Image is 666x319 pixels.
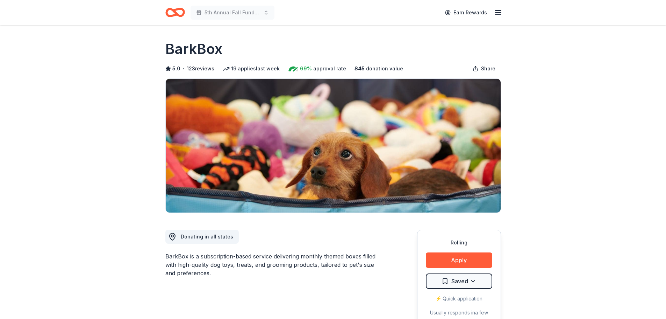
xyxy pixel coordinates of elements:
[426,294,492,303] div: ⚡️ Quick application
[300,64,312,73] span: 69%
[165,39,222,59] h1: BarkBox
[426,273,492,289] button: Saved
[165,4,185,21] a: Home
[187,64,214,73] button: 123reviews
[366,64,403,73] span: donation value
[426,238,492,247] div: Rolling
[426,252,492,268] button: Apply
[313,64,346,73] span: approval rate
[481,64,495,73] span: Share
[181,234,233,240] span: Donating in all states
[191,6,274,20] button: 5th Annual Fall Fundraiser
[441,6,491,19] a: Earn Rewards
[172,64,180,73] span: 5.0
[205,8,260,17] span: 5th Annual Fall Fundraiser
[451,277,468,286] span: Saved
[223,64,280,73] div: 19 applies last week
[467,62,501,76] button: Share
[165,252,384,277] div: BarkBox is a subscription-based service delivering monthly themed boxes filled with high-quality ...
[166,79,501,213] img: Image for BarkBox
[182,66,185,71] span: •
[355,64,365,73] span: $ 45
